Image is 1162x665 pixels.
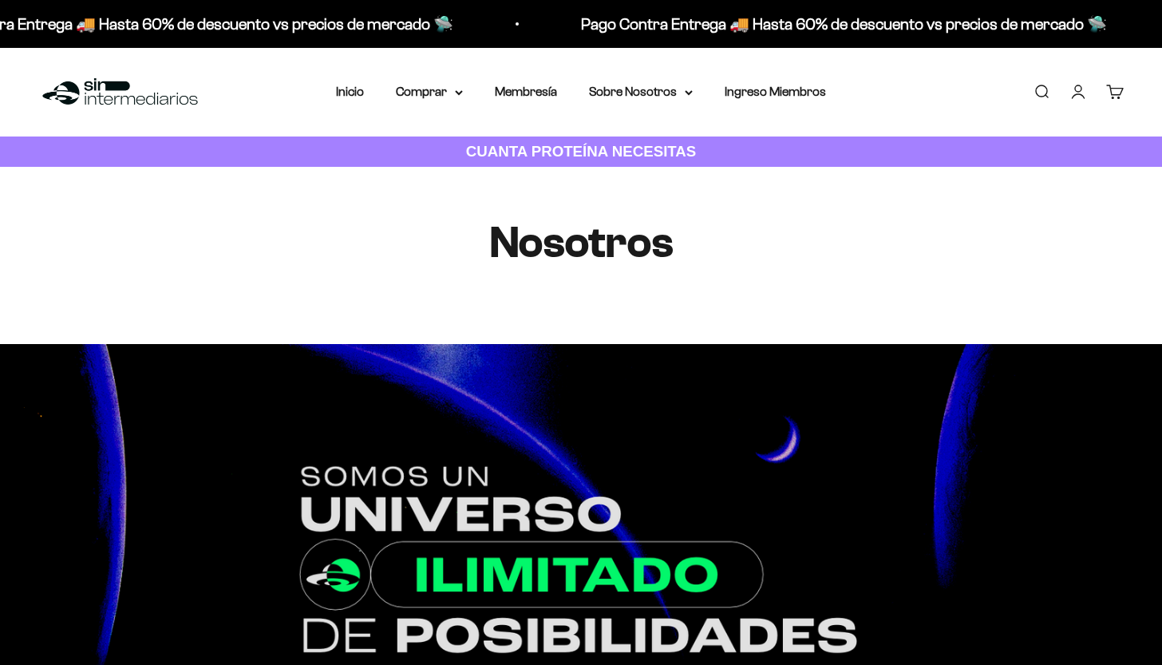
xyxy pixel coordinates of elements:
[495,85,557,98] a: Membresía
[579,11,1105,37] p: Pago Contra Entrega 🚚 Hasta 60% de descuento vs precios de mercado 🛸
[725,85,826,98] a: Ingreso Miembros
[466,143,697,160] strong: CUANTA PROTEÍNA NECESITAS
[589,81,693,102] summary: Sobre Nosotros
[294,218,868,267] h1: Nosotros
[336,85,364,98] a: Inicio
[396,81,463,102] summary: Comprar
